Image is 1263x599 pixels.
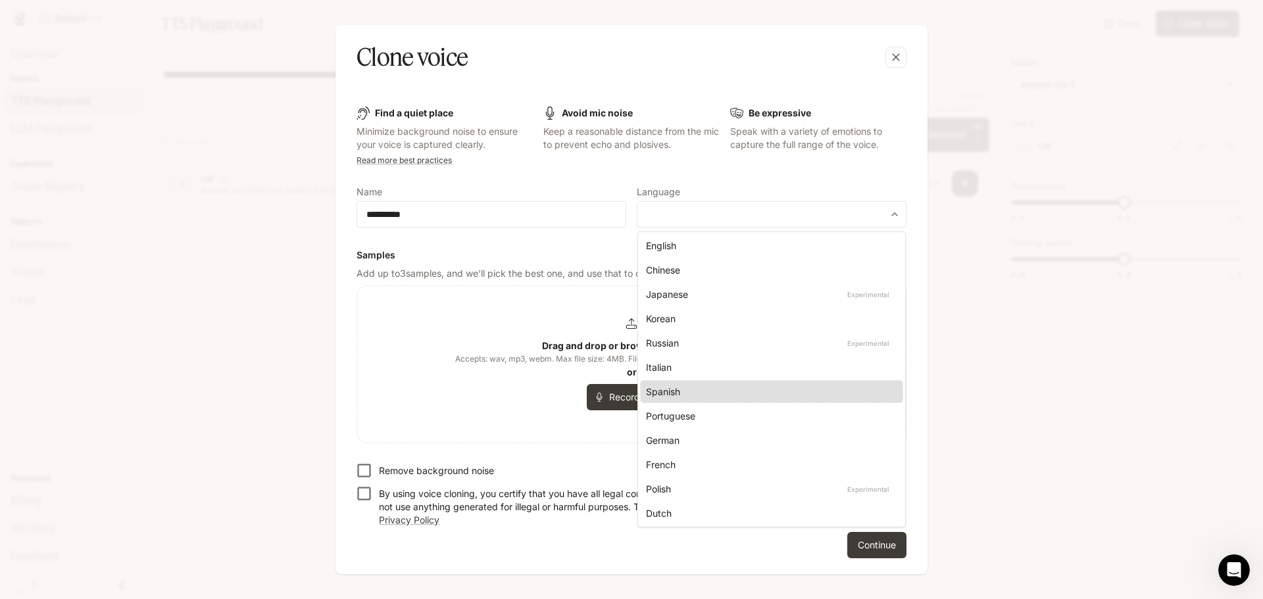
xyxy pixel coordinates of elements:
p: Experimental [845,483,892,495]
div: Spanish [646,385,892,398]
div: Chinese [646,263,892,277]
p: Experimental [845,337,892,349]
div: Dutch [646,506,892,520]
div: German [646,433,892,447]
div: Russian [646,336,892,350]
div: Italian [646,360,892,374]
iframe: Intercom live chat [1218,554,1250,586]
div: Korean [646,312,892,325]
div: Japanese [646,287,892,301]
div: Polish [646,482,892,496]
p: Experimental [845,289,892,300]
div: French [646,458,892,471]
div: Portuguese [646,409,892,423]
div: English [646,239,892,252]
